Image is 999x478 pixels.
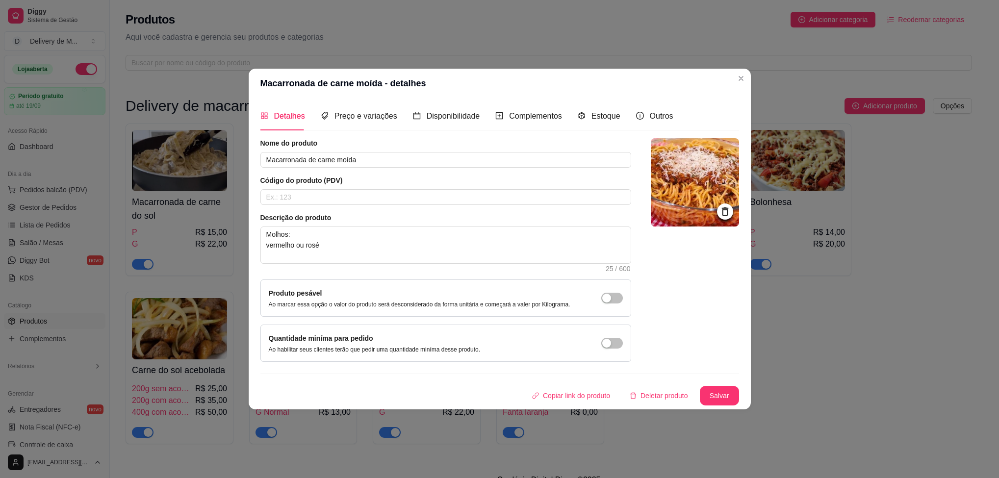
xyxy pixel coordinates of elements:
[260,138,631,148] article: Nome do produto
[509,112,562,120] span: Complementos
[700,386,739,405] button: Salvar
[427,112,480,120] span: Disponibilidade
[261,227,631,263] textarea: Molhos: vermelho ou rosé
[334,112,397,120] span: Preço e variações
[260,213,631,223] article: Descrição do produto
[269,334,373,342] label: Quantidade miníma para pedido
[269,301,570,308] p: Ao marcar essa opção o valor do produto será desconsiderado da forma unitária e começará a valer ...
[733,71,749,86] button: Close
[269,289,322,297] label: Produto pesável
[321,112,329,120] span: tags
[260,176,631,185] article: Código do produto (PDV)
[249,69,751,98] header: Macarronada de carne moída - detalhes
[260,152,631,168] input: Ex.: Hamburguer de costela
[495,112,503,120] span: plus-square
[260,112,268,120] span: appstore
[524,386,618,405] button: Copiar link do produto
[269,346,481,353] p: Ao habilitar seus clientes terão que pedir uma quantidade miníma desse produto.
[578,112,586,120] span: code-sandbox
[413,112,421,120] span: calendar
[260,189,631,205] input: Ex.: 123
[274,112,305,120] span: Detalhes
[630,392,637,399] span: delete
[591,112,620,120] span: Estoque
[650,112,673,120] span: Outros
[636,112,644,120] span: info-circle
[622,386,696,405] button: deleteDeletar produto
[651,138,739,226] img: logo da loja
